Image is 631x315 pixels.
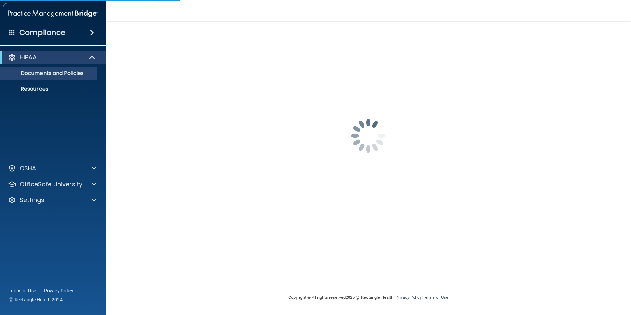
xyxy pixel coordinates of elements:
a: OfficeSafe University [8,180,96,188]
a: Terms of Use [423,295,448,300]
p: HIPAA [20,53,37,61]
a: Terms of Use [9,287,36,294]
p: Resources [4,86,94,92]
a: OSHA [8,164,96,172]
span: Ⓒ Rectangle Health 2024 [9,297,63,303]
img: spinner.e123f6fc.gif [335,103,401,169]
p: OSHA [20,164,36,172]
p: OfficeSafe University [20,180,82,188]
iframe: Drift Widget Chat Controller [517,268,623,295]
a: HIPAA [8,53,96,61]
div: Copyright © All rights reserved 2025 @ Rectangle Health | | [248,287,489,308]
a: Privacy Policy [395,295,421,300]
a: Settings [8,196,96,204]
p: Settings [20,196,44,204]
p: Documents and Policies [4,70,94,77]
a: Privacy Policy [44,287,74,294]
img: PMB logo [8,7,98,20]
h4: Compliance [19,28,65,37]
